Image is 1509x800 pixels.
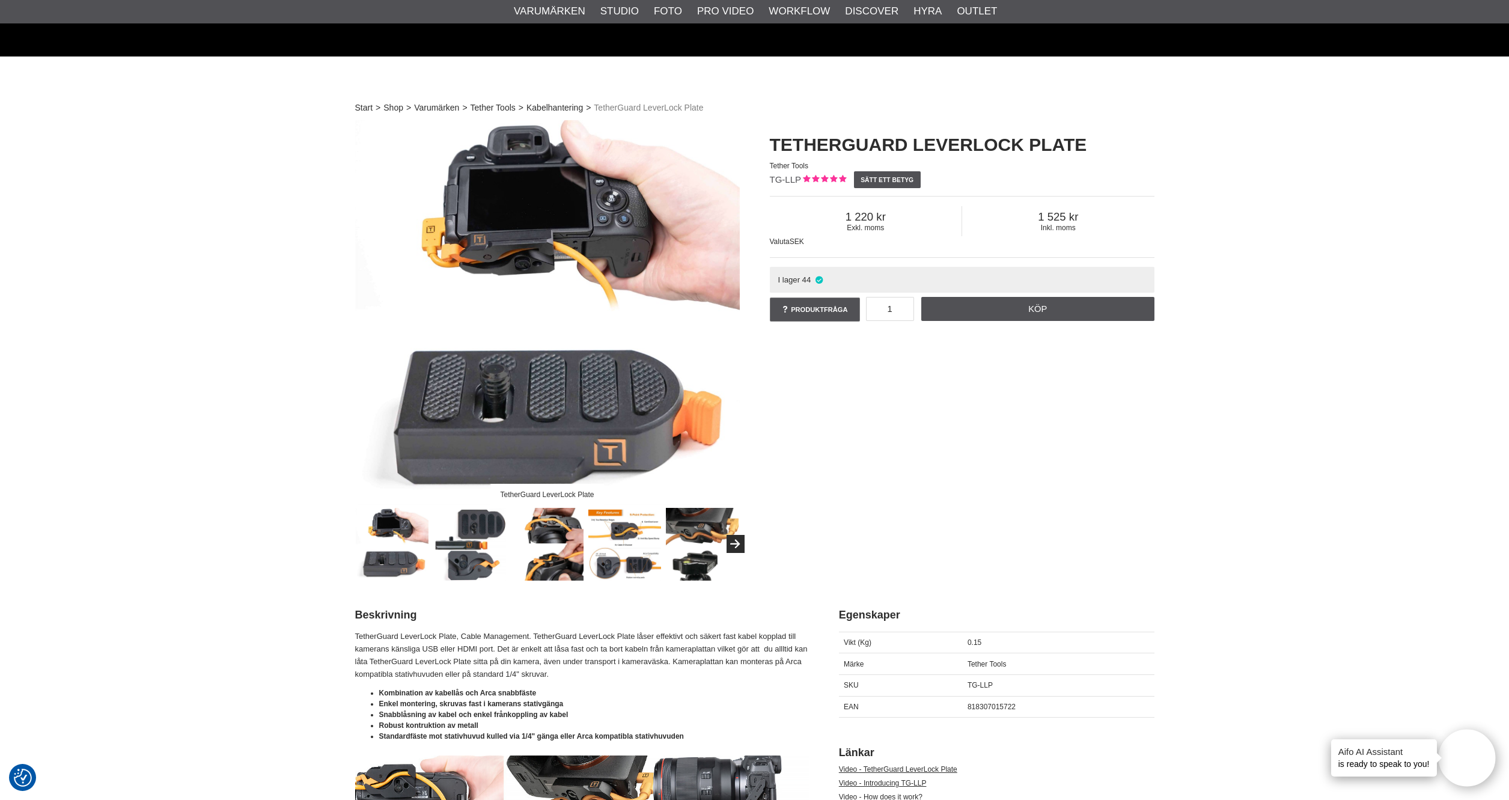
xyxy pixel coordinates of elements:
strong: Enkel montering, skruvas fast i kamerans stativgänga [379,700,564,708]
span: 818307015722 [968,703,1016,711]
span: TG-LLP [968,681,993,689]
span: SKU [844,681,859,689]
span: TetherGuard LeverLock Plate [594,102,703,114]
span: 0.15 [968,638,981,647]
strong: Robust kontruktion av metall [379,721,478,730]
strong: Snabblåsning av kabel och enkel frånkoppling av kabel [379,710,569,719]
span: 1 220 [770,210,962,224]
span: TG-LLP [770,174,802,185]
a: Varumärken [414,102,459,114]
span: > [406,102,411,114]
div: TetherGuard LeverLock Plate [490,484,604,505]
strong: Kombination av kabellås och Arca snabbfäste [379,689,537,697]
span: EAN [844,703,859,711]
div: Kundbetyg: 5.00 [801,174,846,186]
a: Foto [654,4,682,19]
h2: Egenskaper [839,608,1154,623]
a: Outlet [957,4,997,19]
span: > [519,102,523,114]
span: Vikt (Kg) [844,638,871,647]
i: I lager [814,275,824,284]
a: Shop [383,102,403,114]
a: Discover [845,4,898,19]
a: Workflow [769,4,830,19]
a: Pro Video [697,4,754,19]
span: > [462,102,467,114]
strong: Standardfäste mot stativhuvud kulled via 1/4" gänga eller Arca kompatibla stativhuvuden [379,732,684,740]
h2: Beskrivning [355,608,809,623]
span: Märke [844,660,864,668]
h2: Länkar [839,745,1154,760]
a: Köp [921,297,1154,321]
img: Kabellås av metall [433,508,506,581]
img: Enkel fastlåsning av kamerakabel [511,508,584,581]
a: Start [355,102,373,114]
a: Video - TetherGuard LeverLock Plate [839,765,957,774]
span: I lager [778,275,800,284]
span: 44 [802,275,811,284]
span: Tether Tools [968,660,1006,668]
button: Next [727,535,745,553]
a: Kabelhantering [526,102,583,114]
a: Produktfråga [770,298,860,322]
img: TetherGuard LeverLock Plate [356,508,428,581]
span: > [586,102,591,114]
h4: Aifo AI Assistant [1338,745,1430,758]
h1: TetherGuard LeverLock Plate [770,132,1154,157]
div: is ready to speak to you! [1331,739,1437,777]
span: Inkl. moms [962,224,1154,232]
a: Video - Introducing TG-LLP [839,779,927,787]
span: 1 525 [962,210,1154,224]
a: Tether Tools [471,102,516,114]
span: Valuta [770,237,790,246]
a: Hyra [913,4,942,19]
button: Samtyckesinställningar [14,767,32,789]
span: Tether Tools [770,162,808,170]
img: Arca kompatibel [666,508,739,581]
img: TetherGuard LeverLock Plate [588,508,661,581]
a: Studio [600,4,639,19]
a: Varumärken [514,4,585,19]
img: TetherGuard LeverLock Plate [355,120,740,505]
span: SEK [790,237,804,246]
img: Revisit consent button [14,769,32,787]
span: > [376,102,380,114]
a: Sätt ett betyg [854,171,921,188]
p: TetherGuard LeverLock Plate, Cable Management. TetherGuard LeverLock Plate låser effektivt och sä... [355,631,809,680]
span: Exkl. moms [770,224,962,232]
